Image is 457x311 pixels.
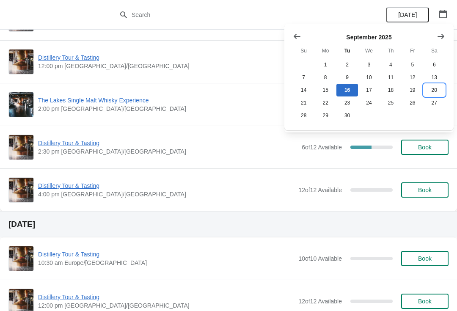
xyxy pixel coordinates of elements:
[38,96,301,105] span: The Lakes Single Malt Whisky Experience
[401,182,449,198] button: Book
[38,182,294,190] span: Distillery Tour & Tasting
[380,58,402,71] button: Thursday September 4 2025
[401,140,449,155] button: Book
[289,29,305,44] button: Show previous month, August 2025
[380,43,402,58] th: Thursday
[424,84,445,96] button: Saturday September 20 2025
[386,7,429,22] button: [DATE]
[336,109,358,122] button: Tuesday September 30 2025
[293,71,314,84] button: Sunday September 7 2025
[433,29,449,44] button: Show next month, October 2025
[336,96,358,109] button: Tuesday September 23 2025
[131,7,343,22] input: Search
[358,84,380,96] button: Wednesday September 17 2025
[358,71,380,84] button: Wednesday September 10 2025
[418,144,432,151] span: Book
[38,53,297,62] span: Distillery Tour & Tasting
[298,298,342,305] span: 12 of 12 Available
[418,298,432,305] span: Book
[293,96,314,109] button: Sunday September 21 2025
[38,190,294,198] span: 4:00 pm [GEOGRAPHIC_DATA]/[GEOGRAPHIC_DATA]
[380,96,402,109] button: Thursday September 25 2025
[424,43,445,58] th: Saturday
[9,178,33,202] img: Distillery Tour & Tasting | | 4:00 pm Europe/London
[38,301,294,310] span: 12:00 pm [GEOGRAPHIC_DATA]/[GEOGRAPHIC_DATA]
[9,135,33,160] img: Distillery Tour & Tasting | | 2:30 pm Europe/London
[402,96,423,109] button: Friday September 26 2025
[314,71,336,84] button: Monday September 8 2025
[293,43,314,58] th: Sunday
[293,109,314,122] button: Sunday September 28 2025
[38,62,297,70] span: 12:00 pm [GEOGRAPHIC_DATA]/[GEOGRAPHIC_DATA]
[398,11,417,18] span: [DATE]
[314,43,336,58] th: Monday
[358,58,380,71] button: Wednesday September 3 2025
[336,43,358,58] th: Tuesday
[358,43,380,58] th: Wednesday
[424,96,445,109] button: Saturday September 27 2025
[402,58,423,71] button: Friday September 5 2025
[38,259,294,267] span: 10:30 am Europe/[GEOGRAPHIC_DATA]
[402,43,423,58] th: Friday
[358,96,380,109] button: Wednesday September 24 2025
[38,139,297,147] span: Distillery Tour & Tasting
[401,294,449,309] button: Book
[298,187,342,193] span: 12 of 12 Available
[314,96,336,109] button: Monday September 22 2025
[418,255,432,262] span: Book
[9,92,33,117] img: The Lakes Single Malt Whisky Experience | | 2:00 pm Europe/London
[380,84,402,96] button: Thursday September 18 2025
[424,58,445,71] button: Saturday September 6 2025
[302,144,342,151] span: 6 of 12 Available
[336,71,358,84] button: Tuesday September 9 2025
[314,109,336,122] button: Monday September 29 2025
[418,187,432,193] span: Book
[336,58,358,71] button: Tuesday September 2 2025
[298,255,342,262] span: 10 of 10 Available
[336,84,358,96] button: Today Tuesday September 16 2025
[380,71,402,84] button: Thursday September 11 2025
[402,71,423,84] button: Friday September 12 2025
[9,246,33,271] img: Distillery Tour & Tasting | | 10:30 am Europe/London
[314,58,336,71] button: Monday September 1 2025
[314,84,336,96] button: Monday September 15 2025
[38,293,294,301] span: Distillery Tour & Tasting
[401,251,449,266] button: Book
[8,220,449,228] h2: [DATE]
[402,84,423,96] button: Friday September 19 2025
[38,250,294,259] span: Distillery Tour & Tasting
[9,50,33,74] img: Distillery Tour & Tasting | | 12:00 pm Europe/London
[38,105,301,113] span: 2:00 pm [GEOGRAPHIC_DATA]/[GEOGRAPHIC_DATA]
[424,71,445,84] button: Saturday September 13 2025
[38,147,297,156] span: 2:30 pm [GEOGRAPHIC_DATA]/[GEOGRAPHIC_DATA]
[293,84,314,96] button: Sunday September 14 2025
